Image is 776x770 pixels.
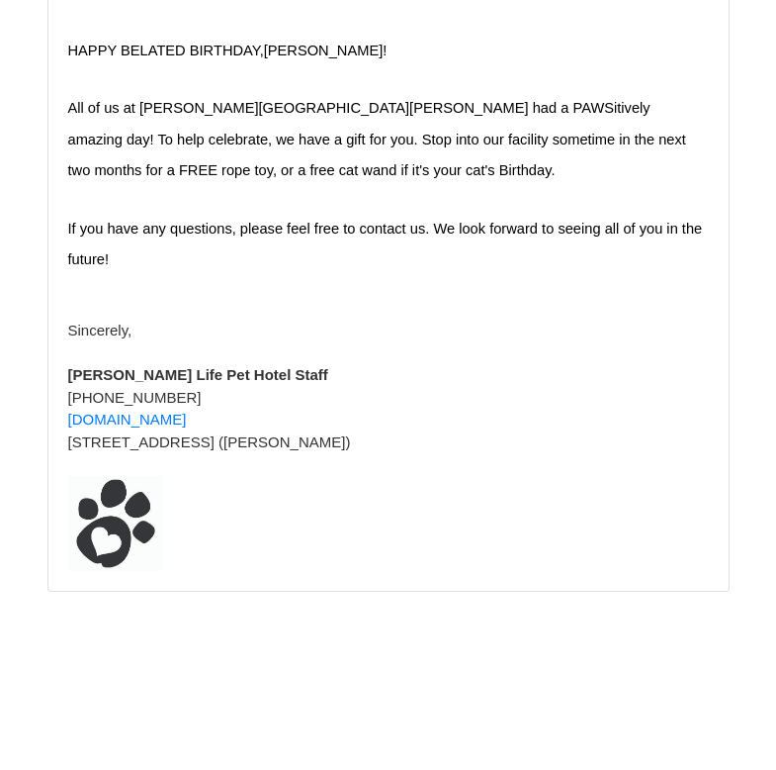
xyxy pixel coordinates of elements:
img: AIorK4wNAdv2cV94ujQdwzYDj2qiVh7ZdVd6lS2e5HR8ouaFo2j2X2JKhO285ShuMddfIMlKdMQqD04rq9zS [68,476,163,571]
span: a gift for you. Stop into our facility sometime in the next two months for a FREE rope toy, or a ... [68,132,691,179]
a: [DOMAIN_NAME] [68,411,187,429]
font: [PHONE_NUMBER] [68,389,202,406]
iframe: Chat Widget [677,675,776,770]
font: [STREET_ADDRESS] ([PERSON_NAME]) [68,433,351,450]
span: If you have any questions, please feel free to contact us. We look forward to seeing all of you i... [68,221,707,268]
font: Sincerely, [68,322,132,338]
span: HAPPY BELATED BIRTHDAY, [PERSON_NAME]! [68,43,388,58]
span: All of us at [PERSON_NAME][GEOGRAPHIC_DATA] [PERSON_NAME] had a PAWSitively amazing day! To help ... [68,100,654,147]
b: [PERSON_NAME] Life Pet Hotel Staff [68,366,328,383]
font: [DOMAIN_NAME] [68,411,187,428]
